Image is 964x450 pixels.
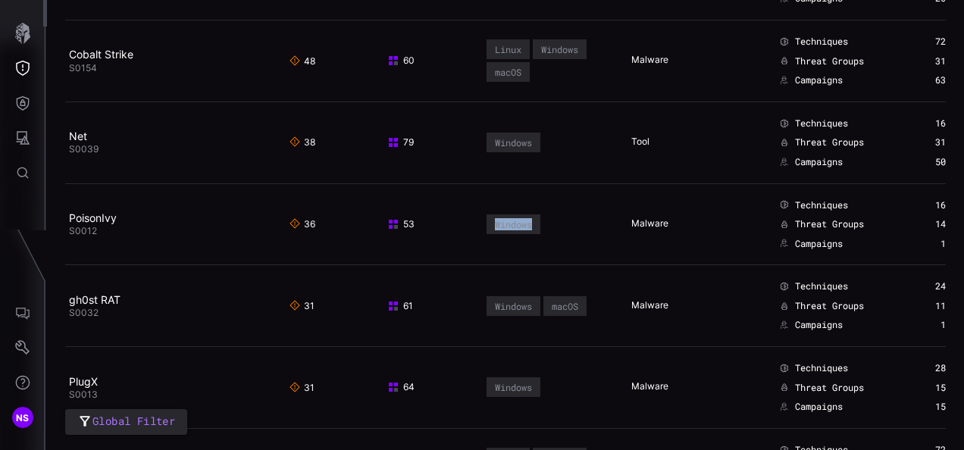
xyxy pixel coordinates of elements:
[290,300,315,312] span: 31
[795,238,843,250] span: Campaigns
[65,409,187,436] button: Global Filter
[795,218,864,230] span: Threat Groups
[898,218,946,230] div: 14
[631,380,654,394] div: malware
[795,382,864,394] span: Threat Groups
[795,199,848,211] span: Techniques
[898,401,946,413] div: 15
[898,117,946,130] div: 16
[795,362,848,374] span: Techniques
[495,44,521,55] div: Linux
[898,199,946,211] div: 16
[387,55,415,67] span: 60
[495,219,532,230] div: Windows
[290,136,315,148] span: 38
[795,74,843,86] span: Campaigns
[898,136,946,148] div: 31
[795,55,864,67] span: Threat Groups
[387,136,414,148] span: 79
[898,156,946,168] div: 50
[92,412,175,431] span: Global Filter
[16,410,30,426] span: NS
[290,55,315,67] span: 48
[631,217,654,231] div: malware
[631,299,654,313] div: malware
[387,381,415,393] span: 64
[290,382,315,394] span: 31
[795,156,843,168] span: Campaigns
[795,300,864,312] span: Threat Groups
[631,136,654,149] div: tool
[898,55,946,67] div: 31
[795,319,843,331] span: Campaigns
[495,301,532,311] div: Windows
[795,401,843,413] span: Campaigns
[495,382,532,392] div: Windows
[69,62,97,73] span: S0154
[541,44,578,55] div: Windows
[795,280,848,292] span: Techniques
[69,48,133,61] a: Cobalt Strike
[898,74,946,86] div: 63
[69,307,99,318] span: S0032
[898,300,946,312] div: 11
[898,362,946,374] div: 28
[495,137,532,148] div: Windows
[631,54,654,67] div: malware
[69,389,98,400] span: S0013
[898,36,946,48] div: 72
[69,143,99,155] span: S0039
[69,293,121,306] a: gh0st RAT
[69,130,87,142] a: Net
[495,67,521,77] div: macOS
[795,117,848,130] span: Techniques
[69,375,98,388] a: PlugX
[69,225,97,236] span: S0012
[898,280,946,292] div: 24
[290,218,315,230] span: 36
[1,400,45,435] button: NS
[387,218,415,230] span: 53
[898,238,946,250] div: 1
[795,136,864,148] span: Threat Groups
[898,319,946,331] div: 1
[69,211,117,224] a: PoisonIvy
[795,36,848,48] span: Techniques
[898,382,946,394] div: 15
[387,300,413,312] span: 61
[552,301,578,311] div: macOS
